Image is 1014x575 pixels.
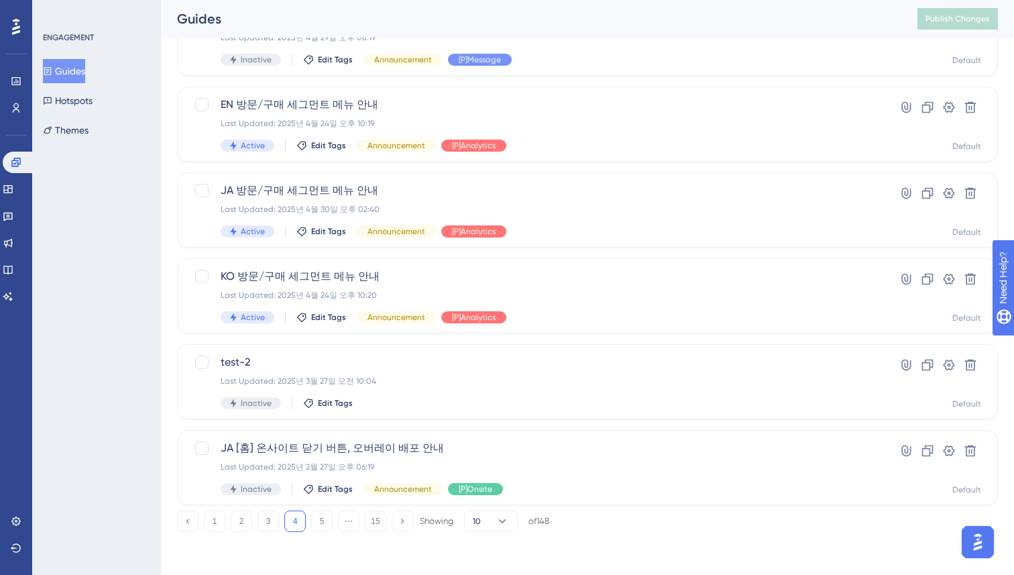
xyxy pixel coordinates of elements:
span: Edit Tags [318,54,353,65]
div: Default [952,55,981,66]
div: Last Updated: 2025년 4월 24일 오후 10:20 [221,290,847,301]
span: Edit Tags [311,140,346,151]
span: Inactive [241,54,272,65]
span: Active [241,312,265,323]
div: Last Updated: 2025년 4월 30일 오후 02:40 [221,204,847,215]
button: 3 [258,511,279,532]
span: Announcement [368,140,425,151]
iframe: UserGuiding AI Assistant Launcher [958,522,998,562]
span: Announcement [374,54,432,65]
div: of 148 [528,515,549,527]
button: Themes [43,118,89,142]
span: KO 방문/구매 세그먼트 메뉴 안내 [221,268,847,284]
span: Publish Changes [925,13,990,24]
span: 10 [473,516,481,527]
div: Last Updated: 2025년 4월 29일 오후 08:19 [221,32,847,43]
span: Edit Tags [318,484,353,494]
span: JA [홈] 온사이트 닫기 버튼, 오버레이 배포 안내 [221,440,847,456]
button: 4 [284,511,306,532]
span: Announcement [368,312,425,323]
div: Default [952,399,981,409]
span: Announcement [368,226,425,237]
div: Default [952,484,981,495]
div: Last Updated: 2025년 2월 27일 오후 06:19 [221,462,847,472]
button: Hotspots [43,89,93,113]
span: Inactive [241,484,272,494]
span: Edit Tags [318,398,353,409]
button: Edit Tags [296,312,346,323]
span: EN 방문/구매 세그먼트 메뉴 안내 [221,97,847,113]
button: Guides [43,59,85,83]
button: Publish Changes [917,8,998,30]
button: 5 [311,511,333,532]
button: 1 [204,511,225,532]
button: 10 [464,511,518,532]
span: [P]Analytics [452,226,496,237]
span: Need Help? [32,3,84,19]
span: Active [241,140,265,151]
span: [P]Analytics [452,140,496,151]
button: Edit Tags [303,54,353,65]
div: Default [952,227,981,238]
span: JA 방문/구매 세그먼트 메뉴 안내 [221,182,847,199]
button: Edit Tags [303,398,353,409]
button: Edit Tags [296,140,346,151]
div: Last Updated: 2025년 3월 27일 오전 10:04 [221,376,847,386]
button: 15 [365,511,386,532]
div: Default [952,313,981,323]
span: Announcement [374,484,432,494]
span: Edit Tags [311,226,346,237]
button: 2 [231,511,252,532]
button: ⋯ [338,511,359,532]
div: Default [952,141,981,152]
span: Inactive [241,398,272,409]
div: ENGAGEMENT [43,32,94,43]
span: [P]Analytics [452,312,496,323]
span: Active [241,226,265,237]
div: Last Updated: 2025년 4월 24일 오후 10:19 [221,118,847,129]
div: Guides [177,9,884,28]
button: Edit Tags [303,484,353,494]
span: [P]Onsite [459,484,492,494]
div: Showing [420,515,453,527]
span: Edit Tags [311,312,346,323]
button: Edit Tags [296,226,346,237]
span: [P]Message [459,54,501,65]
span: test-2 [221,354,847,370]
